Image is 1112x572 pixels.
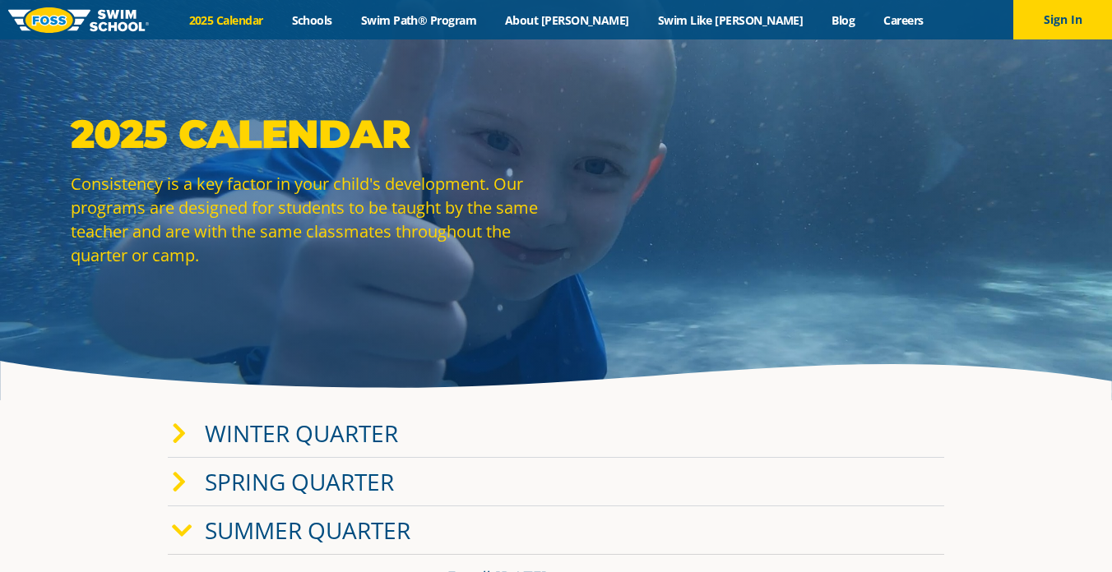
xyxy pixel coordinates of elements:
[491,12,644,28] a: About [PERSON_NAME]
[277,12,346,28] a: Schools
[205,417,398,449] a: Winter Quarter
[71,110,410,158] strong: 2025 Calendar
[174,12,277,28] a: 2025 Calendar
[869,12,938,28] a: Careers
[8,7,149,33] img: FOSS Swim School Logo
[71,172,548,267] p: Consistency is a key factor in your child's development. Our programs are designed for students t...
[643,12,818,28] a: Swim Like [PERSON_NAME]
[205,466,394,497] a: Spring Quarter
[205,514,410,546] a: Summer Quarter
[818,12,869,28] a: Blog
[346,12,490,28] a: Swim Path® Program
